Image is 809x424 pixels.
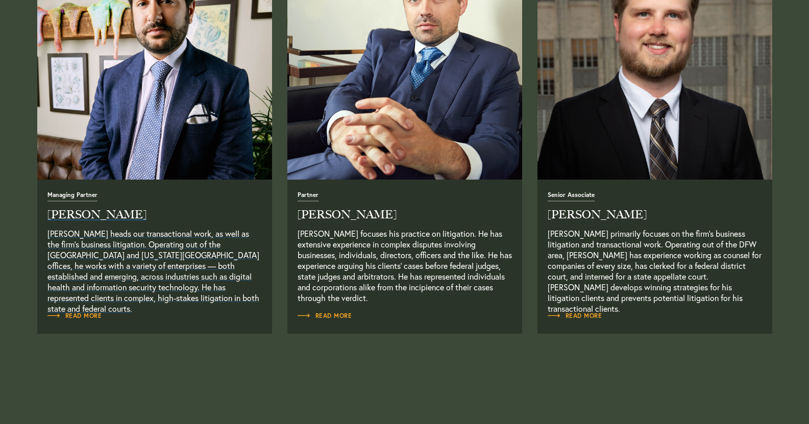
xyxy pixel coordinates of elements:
[298,192,318,202] span: Partner
[47,190,262,303] a: Read Full Bio
[298,228,512,303] p: [PERSON_NAME] focuses his practice on litigation. He has extensive experience in complex disputes...
[47,209,262,220] h2: [PERSON_NAME]
[548,313,602,319] span: Read More
[298,190,512,303] a: Read Full Bio
[548,209,762,220] h2: [PERSON_NAME]
[548,311,602,321] a: Read Full Bio
[47,228,262,303] p: [PERSON_NAME] heads our transactional work, as well as the firm’s business litigation. Operating ...
[298,209,512,220] h2: [PERSON_NAME]
[548,190,762,303] a: Read Full Bio
[47,192,97,202] span: Managing Partner
[548,228,762,303] p: [PERSON_NAME] primarily focuses on the firm’s business litigation and transactional work. Operati...
[47,311,102,321] a: Read Full Bio
[548,192,595,202] span: Senior Associate
[298,311,352,321] a: Read Full Bio
[298,313,352,319] span: Read More
[47,313,102,319] span: Read More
